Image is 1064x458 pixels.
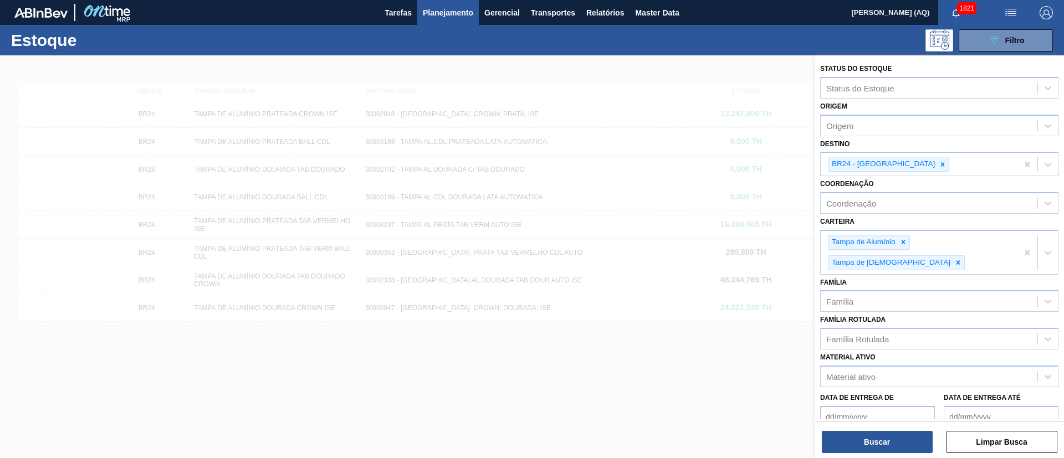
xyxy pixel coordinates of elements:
label: Origem [820,102,847,110]
span: Master Data [635,6,679,19]
span: Planejamento [423,6,473,19]
label: Status do Estoque [820,65,892,73]
img: Logout [1040,6,1053,19]
label: Coordenação [820,180,874,188]
button: Filtro [959,29,1053,52]
label: Data de Entrega até [944,394,1021,402]
input: dd/mm/yyyy [820,406,935,428]
span: Transportes [531,6,575,19]
div: Família [826,297,853,306]
label: Família Rotulada [820,316,886,323]
span: Gerencial [484,6,520,19]
div: Pogramando: nenhum usuário selecionado [925,29,953,52]
div: Família Rotulada [826,335,889,344]
h1: Estoque [11,34,177,47]
label: Família [820,279,847,286]
label: Material ativo [820,353,876,361]
div: Material ativo [826,372,876,382]
div: Coordenação [826,199,876,208]
label: Data de Entrega de [820,394,894,402]
span: Filtro [1005,36,1025,45]
div: BR24 - [GEOGRAPHIC_DATA] [828,157,937,171]
button: Notificações [938,5,974,20]
div: Tampa de [DEMOGRAPHIC_DATA] [828,256,952,270]
span: Relatórios [586,6,624,19]
span: Tarefas [385,6,412,19]
label: Carteira [820,218,855,225]
div: Tampa de Alumínio [828,235,897,249]
label: Destino [820,140,850,148]
span: 1821 [957,2,976,14]
div: Status do Estoque [826,83,894,92]
input: dd/mm/yyyy [944,406,1058,428]
img: userActions [1004,6,1017,19]
div: Origem [826,121,853,130]
img: TNhmsLtSVTkK8tSr43FrP2fwEKptu5GPRR3wAAAABJRU5ErkJggg== [14,8,68,18]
